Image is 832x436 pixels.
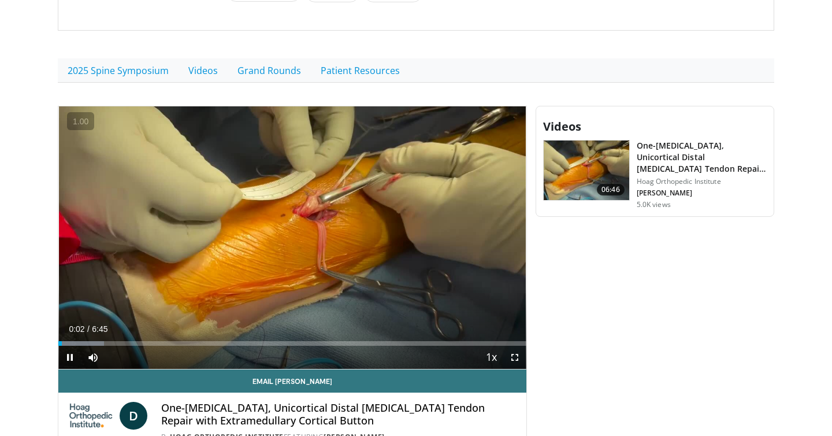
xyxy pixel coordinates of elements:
[58,346,81,369] button: Pause
[311,58,410,83] a: Patient Resources
[81,346,105,369] button: Mute
[503,346,526,369] button: Fullscreen
[480,346,503,369] button: Playback Rate
[69,324,84,334] span: 0:02
[543,119,581,134] span: Videos
[58,58,179,83] a: 2025 Spine Symposium
[597,184,625,195] span: 06:46
[637,189,767,198] p: [PERSON_NAME]
[544,141,629,201] img: fc619bb6-2653-4d9b-a7b3-b9b1a909f98e.150x105_q85_crop-smart_upscale.jpg
[228,58,311,83] a: Grand Rounds
[637,200,671,209] p: 5.0K views
[637,177,767,186] p: Hoag Orthopedic Institute
[58,370,526,393] a: Email [PERSON_NAME]
[58,106,526,370] video-js: Video Player
[120,402,147,430] a: D
[161,402,517,427] h4: One-[MEDICAL_DATA], Unicortical Distal [MEDICAL_DATA] Tendon Repair with Extramedullary Cortical ...
[58,341,526,346] div: Progress Bar
[637,140,767,175] h3: One-[MEDICAL_DATA], Unicortical Distal [MEDICAL_DATA] Tendon Repair with Extramedu…
[179,58,228,83] a: Videos
[543,140,767,209] a: 06:46 One-[MEDICAL_DATA], Unicortical Distal [MEDICAL_DATA] Tendon Repair with Extramedu… Hoag Or...
[92,324,107,334] span: 6:45
[87,324,90,334] span: /
[68,402,115,430] img: Hoag Orthopedic Institute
